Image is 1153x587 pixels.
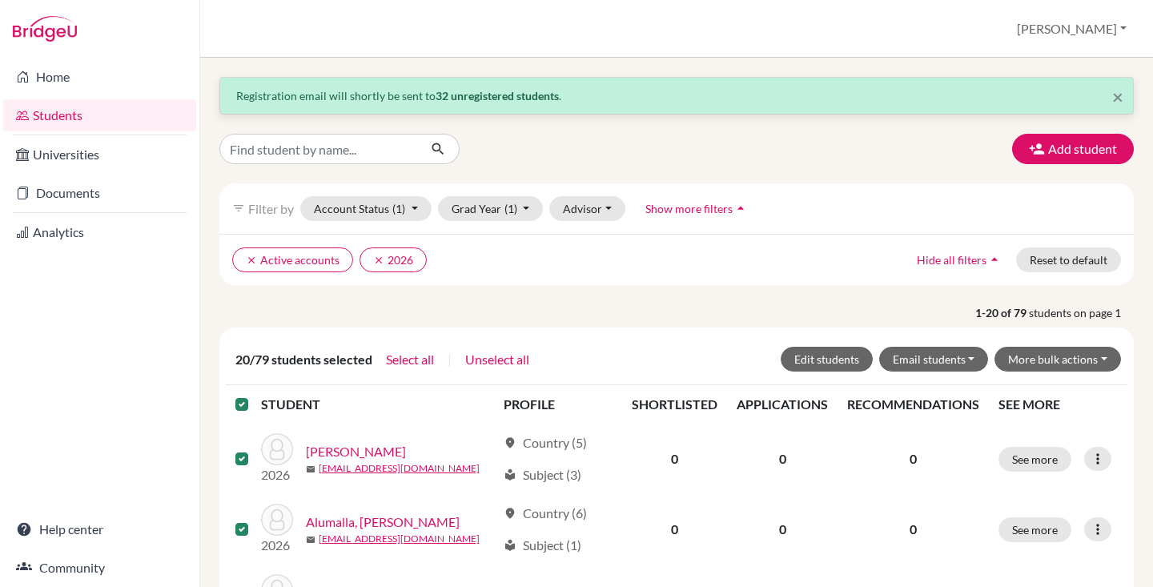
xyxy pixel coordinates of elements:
span: Hide all filters [917,253,986,267]
span: location_on [504,436,516,449]
button: Hide all filtersarrow_drop_up [903,247,1016,272]
th: STUDENT [261,385,495,424]
span: Filter by [248,201,294,216]
a: Universities [3,139,196,171]
a: Documents [3,177,196,209]
a: Students [3,99,196,131]
button: Grad Year(1) [438,196,544,221]
button: Show more filtersarrow_drop_up [632,196,762,221]
a: [EMAIL_ADDRESS][DOMAIN_NAME] [319,532,480,546]
td: 0 [727,424,838,494]
a: [PERSON_NAME] [306,442,406,461]
th: RECOMMENDATIONS [838,385,989,424]
th: SEE MORE [989,385,1127,424]
button: Account Status(1) [300,196,432,221]
p: 2026 [261,465,293,484]
button: More bulk actions [994,347,1121,372]
div: Country (5) [504,433,587,452]
div: Country (6) [504,504,587,523]
th: PROFILE [494,385,622,424]
th: SHORTLISTED [622,385,727,424]
span: students on page 1 [1029,304,1134,321]
a: Analytics [3,216,196,248]
td: 0 [727,494,838,565]
p: 0 [847,520,979,539]
span: local_library [504,468,516,481]
i: clear [246,255,257,266]
img: Alumalla, Anvith Reddy [261,504,293,536]
button: Email students [879,347,989,372]
button: Add student [1012,134,1134,164]
span: (1) [504,202,517,215]
span: | [448,350,452,369]
span: × [1112,85,1123,108]
td: 0 [622,494,727,565]
span: local_library [504,539,516,552]
span: mail [306,535,315,545]
a: Home [3,61,196,93]
div: Subject (3) [504,465,581,484]
a: [EMAIL_ADDRESS][DOMAIN_NAME] [319,461,480,476]
span: mail [306,464,315,474]
a: Help center [3,513,196,545]
button: See more [998,447,1071,472]
img: Acharya, Preet [261,433,293,465]
span: (1) [392,202,405,215]
th: APPLICATIONS [727,385,838,424]
i: filter_list [232,202,245,215]
i: arrow_drop_up [986,251,1002,267]
p: 0 [847,449,979,468]
span: Show more filters [645,202,733,215]
input: Find student by name... [219,134,418,164]
span: 20/79 students selected [235,350,372,369]
button: Advisor [549,196,625,221]
button: Close [1112,87,1123,107]
img: Bridge-U [13,16,77,42]
div: Subject (1) [504,536,581,555]
button: clear2026 [360,247,427,272]
strong: 32 unregistered students [436,89,559,103]
p: Registration email will shortly be sent to . [236,87,1117,104]
p: 2026 [261,536,293,555]
i: clear [373,255,384,266]
td: 0 [622,424,727,494]
strong: 1-20 of 79 [975,304,1029,321]
button: See more [998,517,1071,542]
button: Select all [385,349,435,370]
a: Community [3,552,196,584]
i: arrow_drop_up [733,200,749,216]
button: Reset to default [1016,247,1121,272]
button: [PERSON_NAME] [1010,14,1134,44]
a: Alumalla, [PERSON_NAME] [306,513,460,532]
span: location_on [504,507,516,520]
button: clearActive accounts [232,247,353,272]
button: Unselect all [464,349,530,370]
button: Edit students [781,347,873,372]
